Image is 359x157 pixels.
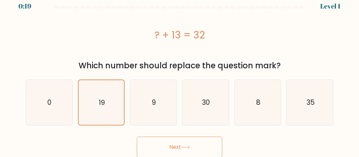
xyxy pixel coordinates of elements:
text: 30 [202,98,210,107]
text: 35 [306,98,314,107]
div: Which number should replace the question mark? [30,60,329,72]
text: 19 [99,98,105,107]
div: 0:19 [18,1,31,11]
text: 0 [48,98,52,107]
text: 9 [152,98,156,107]
div: ? + 13 = 32 [26,28,333,42]
div: Level 1 [320,1,341,11]
text: 8 [256,98,260,107]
